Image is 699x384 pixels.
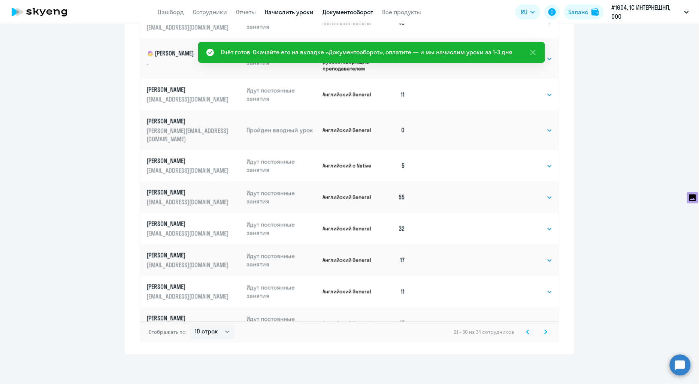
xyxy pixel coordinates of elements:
p: Идут постоянные занятия [246,157,317,174]
a: [PERSON_NAME][EMAIL_ADDRESS][DOMAIN_NAME] [146,251,240,269]
span: RU [521,7,527,16]
td: 47 [373,307,411,339]
p: [EMAIL_ADDRESS][DOMAIN_NAME] [146,198,230,206]
p: [PERSON_NAME] [146,282,230,291]
p: Идут постоянные занятия [246,252,317,268]
p: Английский General [323,194,373,200]
p: Английский General [323,91,373,98]
div: Баланс [569,7,588,16]
td: 55 [373,181,411,213]
p: Идут постоянные занятия [246,315,317,331]
p: Английский General [323,320,373,326]
span: 21 - 30 из 34 сотрудников [454,329,514,335]
img: balance [591,8,599,16]
p: Английский General [323,225,373,232]
a: Начислить уроки [265,8,314,16]
p: Английский General [323,127,373,133]
p: [PERSON_NAME] [146,85,230,94]
td: 11 [373,276,411,307]
button: #1604, 1С ИНТЕРНЕШНЛ, ООО [608,3,693,21]
a: [PERSON_NAME][EMAIL_ADDRESS][DOMAIN_NAME] [146,220,240,238]
td: 17 [373,244,411,276]
td: 32 [373,213,411,244]
p: Идут постоянные занятия [246,86,317,103]
a: Отчеты [236,8,256,16]
p: Идут постоянные занятия [246,283,317,300]
p: [PERSON_NAME] [146,220,230,228]
a: [PERSON_NAME][EMAIL_ADDRESS][DOMAIN_NAME] [146,85,240,103]
a: Сотрудники [193,8,227,16]
p: [EMAIL_ADDRESS][DOMAIN_NAME] [146,229,230,238]
td: 5 [373,150,411,181]
span: Отображать по: [149,329,187,335]
a: [PERSON_NAME][EMAIL_ADDRESS][DOMAIN_NAME] [146,314,240,332]
p: Пройден вводный урок [246,126,317,134]
button: RU [515,4,540,19]
p: Английский с Native [323,162,373,169]
p: #1604, 1С ИНТЕРНЕШНЛ, ООО [612,3,681,21]
p: [EMAIL_ADDRESS][DOMAIN_NAME] [146,95,230,103]
td: 11 [373,79,411,110]
p: [EMAIL_ADDRESS][DOMAIN_NAME] [146,261,230,269]
a: [PERSON_NAME][EMAIL_ADDRESS][DOMAIN_NAME] [146,282,240,300]
td: 0 [373,38,411,79]
p: Идут постоянные занятия [246,220,317,237]
img: child [146,50,154,57]
p: Английский General [323,257,373,263]
td: 0 [373,110,411,150]
p: [PERSON_NAME] [146,157,230,165]
a: Документооборот [323,8,373,16]
div: Счёт готов. Скачайте его на вкладке «Документооборот», оплатите — и мы начислим уроки за 1-3 дня [221,48,512,57]
p: [PERSON_NAME] [146,117,230,125]
p: [EMAIL_ADDRESS][DOMAIN_NAME] [146,292,230,300]
p: [PERSON_NAME] [146,49,230,58]
p: [PERSON_NAME] [146,251,230,259]
p: [EMAIL_ADDRESS][DOMAIN_NAME] [146,23,230,31]
p: - [146,60,230,68]
p: [PERSON_NAME] [146,314,230,322]
button: Балансbalance [564,4,603,19]
a: [PERSON_NAME][PERSON_NAME][EMAIL_ADDRESS][DOMAIN_NAME] [146,117,240,143]
a: [PERSON_NAME][EMAIL_ADDRESS][DOMAIN_NAME] [146,188,240,206]
p: Идут постоянные занятия [246,189,317,205]
a: Все продукты [382,8,421,16]
p: [PERSON_NAME] [146,188,230,196]
a: child[PERSON_NAME]- [146,49,240,68]
a: [PERSON_NAME][EMAIL_ADDRESS][DOMAIN_NAME] [146,157,240,175]
p: [EMAIL_ADDRESS][DOMAIN_NAME] [146,166,230,175]
p: [PERSON_NAME][EMAIL_ADDRESS][DOMAIN_NAME] [146,127,230,143]
p: Английский General [323,288,373,295]
a: Дашборд [158,8,184,16]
